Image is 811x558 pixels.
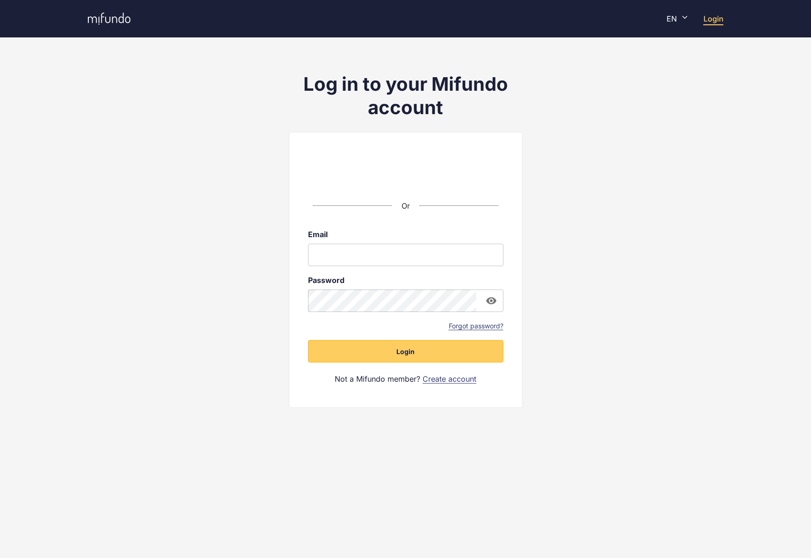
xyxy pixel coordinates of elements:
[326,162,485,183] iframe: Sign in with Google Button
[308,275,503,285] label: Password
[423,374,476,384] a: Create account
[335,374,420,384] span: Not a Mifundo member?
[667,14,688,23] div: EN
[308,340,503,362] button: Login
[703,14,724,23] a: Login
[449,321,503,331] a: Forgot password?
[308,230,503,239] label: Email
[396,347,415,356] span: Login
[289,72,523,119] h1: Log in to your Mifundo account
[402,201,410,210] span: Or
